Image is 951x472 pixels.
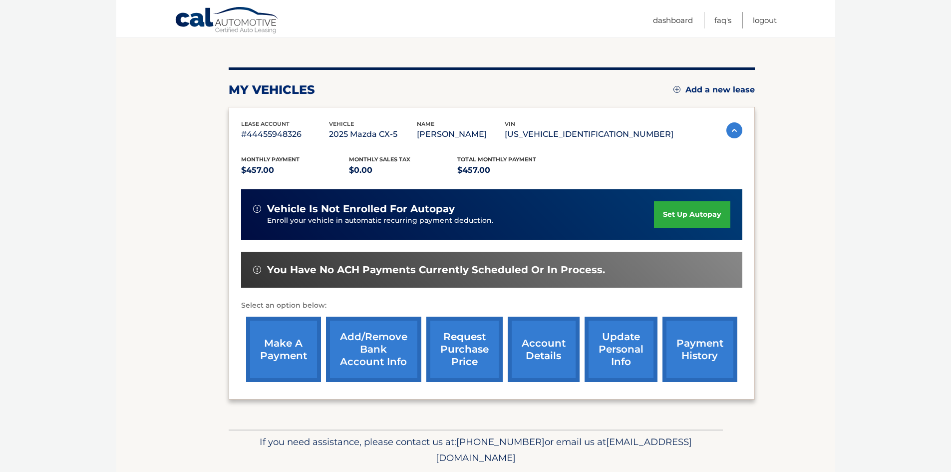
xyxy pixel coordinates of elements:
span: vehicle [329,120,354,127]
p: Select an option below: [241,300,742,312]
a: payment history [662,317,737,382]
img: alert-white.svg [253,205,261,213]
a: FAQ's [714,12,731,28]
p: If you need assistance, please contact us at: or email us at [235,434,716,466]
img: alert-white.svg [253,266,261,274]
p: #44455948326 [241,127,329,141]
span: name [417,120,434,127]
p: $457.00 [241,163,349,177]
p: Enroll your vehicle in automatic recurring payment deduction. [267,215,654,226]
a: update personal info [585,317,657,382]
h2: my vehicles [229,82,315,97]
span: You have no ACH payments currently scheduled or in process. [267,264,605,276]
p: [PERSON_NAME] [417,127,505,141]
a: Add/Remove bank account info [326,317,421,382]
a: make a payment [246,317,321,382]
span: lease account [241,120,290,127]
span: Total Monthly Payment [457,156,536,163]
span: [PHONE_NUMBER] [456,436,545,448]
span: Monthly sales Tax [349,156,410,163]
span: [EMAIL_ADDRESS][DOMAIN_NAME] [436,436,692,464]
p: [US_VEHICLE_IDENTIFICATION_NUMBER] [505,127,673,141]
span: vin [505,120,515,127]
span: vehicle is not enrolled for autopay [267,203,455,215]
p: $0.00 [349,163,457,177]
a: Cal Automotive [175,6,280,35]
a: Add a new lease [673,85,755,95]
a: account details [508,317,580,382]
span: Monthly Payment [241,156,300,163]
img: add.svg [673,86,680,93]
a: request purchase price [426,317,503,382]
img: accordion-active.svg [726,122,742,138]
a: set up autopay [654,201,730,228]
a: Logout [753,12,777,28]
p: $457.00 [457,163,566,177]
p: 2025 Mazda CX-5 [329,127,417,141]
a: Dashboard [653,12,693,28]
